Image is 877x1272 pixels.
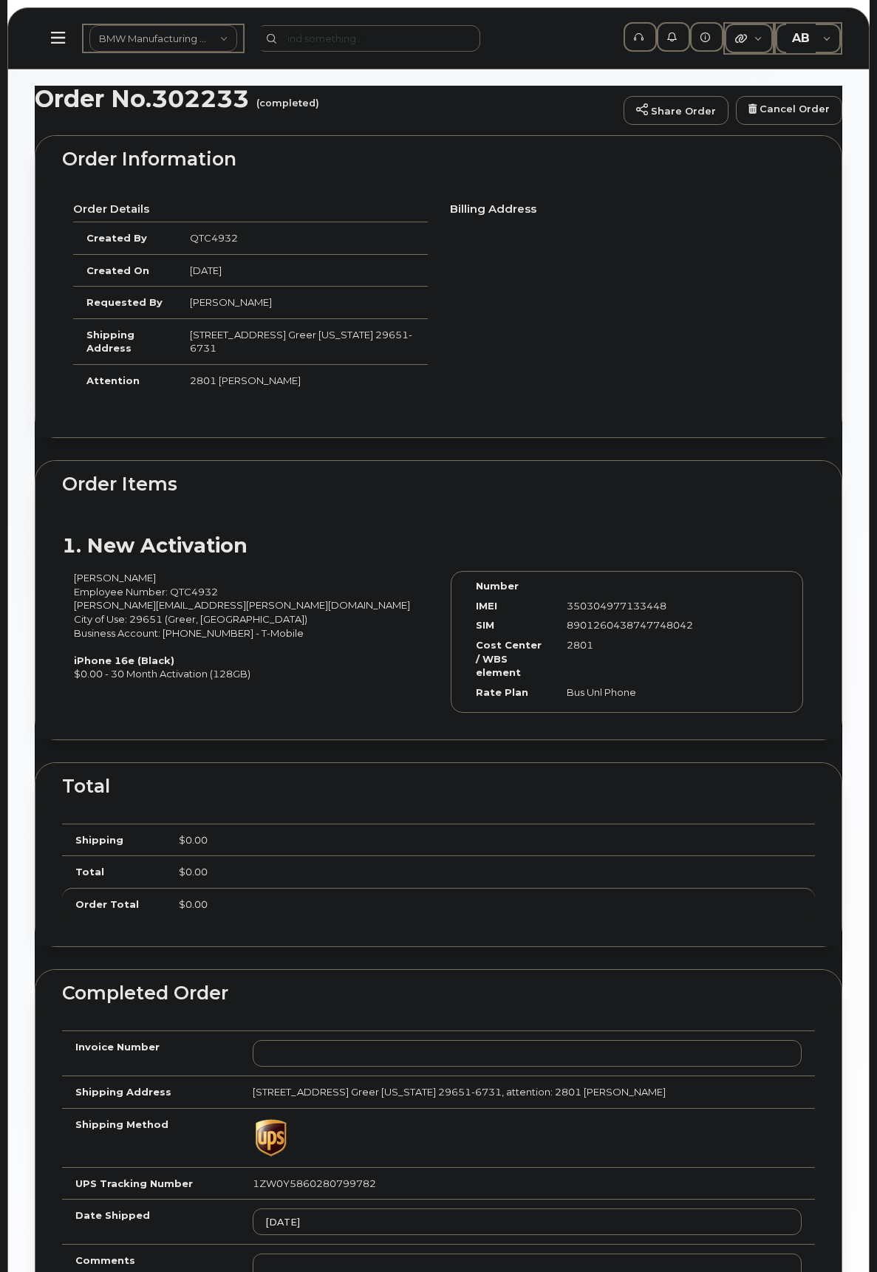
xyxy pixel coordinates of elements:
label: Order Total [75,897,139,912]
td: 2801 [PERSON_NAME] [177,364,428,397]
label: Invoice Number [75,1040,160,1054]
label: Shipping Method [75,1118,168,1132]
span: $0.00 [179,898,208,910]
a: 1ZW0Y5860280799782 [253,1177,376,1189]
strong: Attention [86,375,140,386]
label: Comments [75,1254,135,1268]
label: UPS Tracking Number [75,1177,193,1191]
strong: Shipping Address [86,329,134,355]
label: Total [75,865,104,879]
td: [DATE] [177,254,428,287]
td: QTC4932 [177,222,428,254]
strong: Requested By [86,296,163,308]
h2: Completed Order [62,983,815,1004]
a: [PERSON_NAME][EMAIL_ADDRESS][PERSON_NAME][DOMAIN_NAME] [74,599,410,611]
strong: Created On [86,264,149,276]
td: [STREET_ADDRESS] Greer [US_STATE] 29651-6731, attention: 2801 [PERSON_NAME] [239,1076,815,1108]
h2: Order Items [62,474,815,495]
h1: Order No.302233 [35,86,616,112]
strong: iPhone 16e (Black) [74,654,174,666]
span: $0.00 [179,866,208,878]
a: Cancel Order [736,96,842,126]
td: [STREET_ADDRESS] Greer [US_STATE] 29651-6731 [177,318,428,364]
div: 2801 [556,638,683,652]
label: IMEI [476,599,497,613]
label: Date Shipped [75,1208,150,1223]
a: Share Order [624,96,728,126]
img: ups-065b5a60214998095c38875261380b7f924ec8f6fe06ec167ae1927634933c50.png [253,1118,290,1158]
small: (completed) [256,86,319,109]
strong: Created By [86,232,147,244]
td: [PERSON_NAME] [177,286,428,318]
strong: 1. New Activation [62,533,248,558]
div: 350304977133448 [556,599,683,613]
label: Rate Plan [476,685,528,700]
span: $0.00 [179,834,208,846]
div: [PERSON_NAME] City of Use: 29651 (Greer, [GEOGRAPHIC_DATA]) Business Account: [PHONE_NUMBER] - T-... [62,571,439,681]
div: 8901260438747748042 [556,618,683,632]
h4: Order Details [73,203,428,216]
h2: Order Information [62,149,815,170]
label: Shipping [75,833,123,847]
label: SIM [476,618,494,632]
div: Bus Unl Phone [556,685,683,700]
span: Employee Number: QTC4932 [74,586,218,598]
label: Cost Center / WBS element [476,638,545,680]
h4: Billing Address [450,203,805,216]
h2: Total [62,776,815,797]
label: Number [476,579,519,593]
label: Shipping Address [75,1085,171,1099]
